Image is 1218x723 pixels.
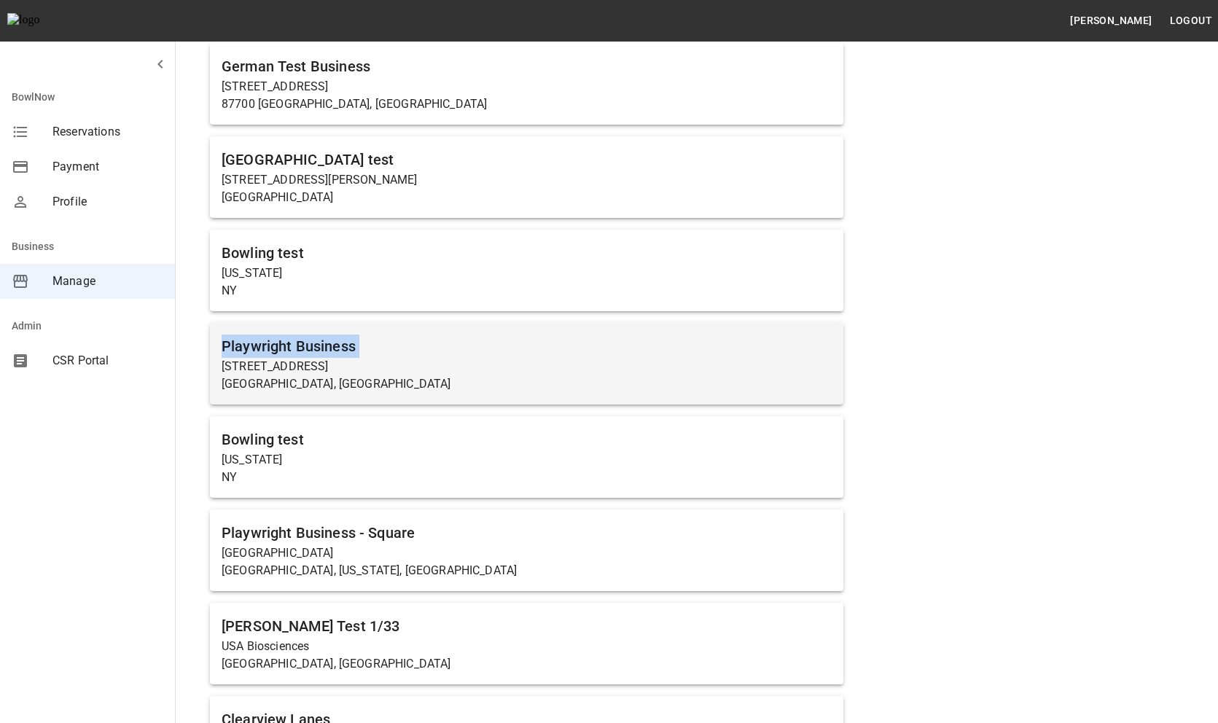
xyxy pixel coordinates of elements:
[222,614,832,638] h6: [PERSON_NAME] Test 1/33
[222,428,832,451] h6: Bowling test
[222,638,832,655] p: USA Biosciences
[222,335,832,358] h6: Playwright Business
[222,544,832,562] p: [GEOGRAPHIC_DATA]
[222,282,832,300] p: NY
[222,469,832,486] p: NY
[1164,7,1218,34] button: Logout
[52,158,163,176] span: Payment
[222,241,832,265] h6: Bowling test
[222,95,832,113] p: 87700 [GEOGRAPHIC_DATA], [GEOGRAPHIC_DATA]
[222,375,832,393] p: [GEOGRAPHIC_DATA], [GEOGRAPHIC_DATA]
[222,78,832,95] p: [STREET_ADDRESS]
[222,55,832,78] h6: German Test Business
[222,148,832,171] h6: [GEOGRAPHIC_DATA] test
[52,352,163,370] span: CSR Portal
[222,562,832,579] p: [GEOGRAPHIC_DATA], [US_STATE], [GEOGRAPHIC_DATA]
[222,171,832,189] p: [STREET_ADDRESS][PERSON_NAME]
[222,358,832,375] p: [STREET_ADDRESS]
[1064,7,1158,34] button: [PERSON_NAME]
[52,273,163,290] span: Manage
[222,265,832,282] p: [US_STATE]
[222,189,832,206] p: [GEOGRAPHIC_DATA]
[52,123,163,141] span: Reservations
[222,655,832,673] p: [GEOGRAPHIC_DATA], [GEOGRAPHIC_DATA]
[52,193,163,211] span: Profile
[7,13,87,28] img: logo
[222,521,832,544] h6: Playwright Business - Square
[222,451,832,469] p: [US_STATE]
